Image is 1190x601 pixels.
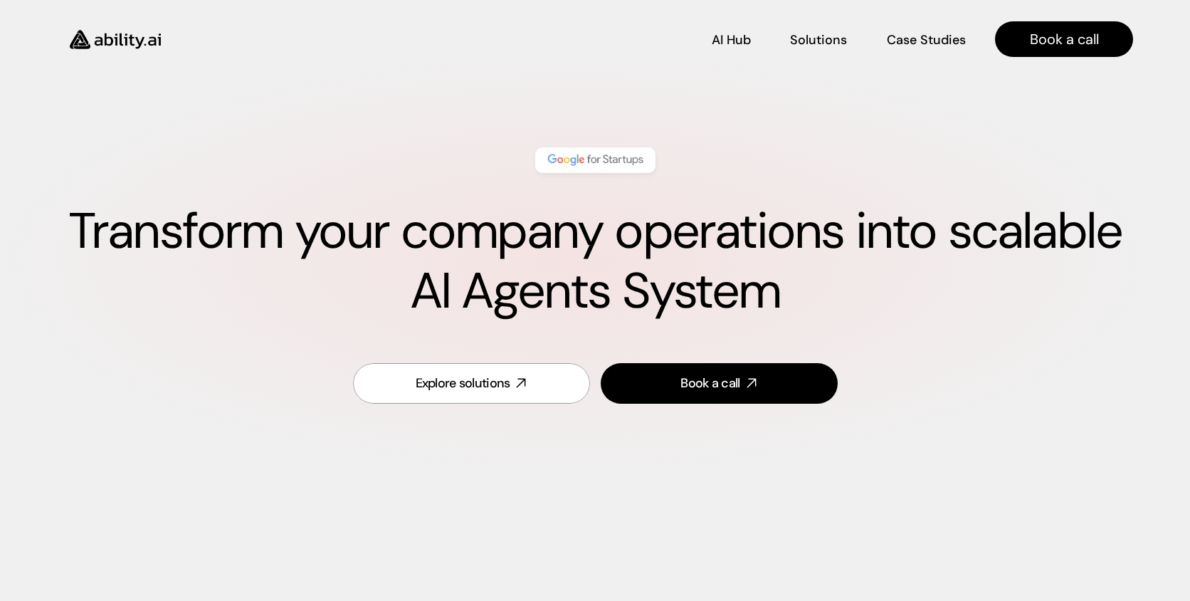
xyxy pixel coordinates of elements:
[790,27,847,52] a: Solutions
[1030,29,1099,49] p: Book a call
[57,202,1133,321] h1: Transform your company operations into scalable AI Agents System
[416,375,510,392] div: Explore solutions
[181,21,1133,57] nav: Main navigation
[712,31,751,49] p: AI Hub
[790,31,847,49] p: Solutions
[680,375,739,392] div: Book a call
[601,363,838,404] a: Book a call
[353,363,590,404] a: Explore solutions
[995,21,1133,57] a: Book a call
[886,27,967,52] a: Case Studies
[887,31,966,49] p: Case Studies
[712,27,751,52] a: AI Hub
